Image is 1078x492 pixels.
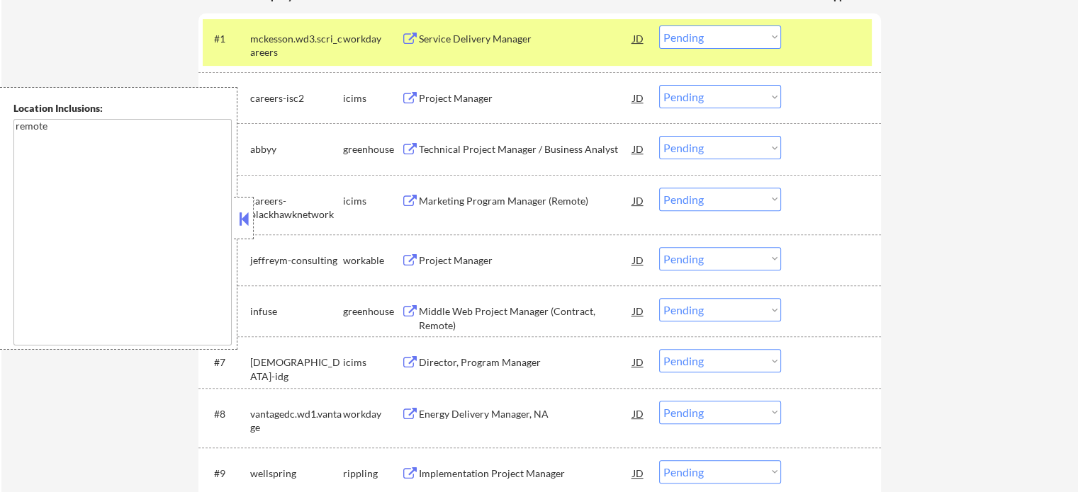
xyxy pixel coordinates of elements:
div: icims [343,194,401,208]
div: careers-blackhawknetwork [250,194,343,222]
div: JD [631,25,646,51]
div: Energy Delivery Manager, NA [419,407,633,421]
div: JD [631,349,646,374]
div: #7 [214,355,239,370]
div: jeffreym-consulting [250,253,343,268]
div: JD [631,247,646,273]
div: icims [343,355,401,370]
div: vantagedc.wd1.vantage [250,407,343,435]
div: Location Inclusions: [13,101,232,115]
div: greenhouse [343,142,401,156]
div: Project Manager [419,253,633,268]
div: mckesson.wd3.scri_careers [250,32,343,59]
div: Implementation Project Manager [419,467,633,481]
div: Technical Project Manager / Business Analyst [419,142,633,156]
div: JD [631,298,646,324]
div: #9 [214,467,239,481]
div: infuse [250,304,343,319]
div: Project Manager [419,91,633,105]
div: #8 [214,407,239,421]
div: JD [631,136,646,161]
div: JD [631,460,646,486]
div: workable [343,253,401,268]
div: JD [631,401,646,426]
div: Marketing Program Manager (Remote) [419,194,633,208]
div: abbyy [250,142,343,156]
div: icims [343,91,401,105]
div: rippling [343,467,401,481]
div: JD [631,188,646,213]
div: JD [631,85,646,110]
div: Director, Program Manager [419,355,633,370]
div: workday [343,32,401,46]
div: wellspring [250,467,343,481]
div: careers-isc2 [250,91,343,105]
div: Service Delivery Manager [419,32,633,46]
div: #1 [214,32,239,46]
div: workday [343,407,401,421]
div: greenhouse [343,304,401,319]
div: Middle Web Project Manager (Contract, Remote) [419,304,633,332]
div: [DEMOGRAPHIC_DATA]-idg [250,355,343,383]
